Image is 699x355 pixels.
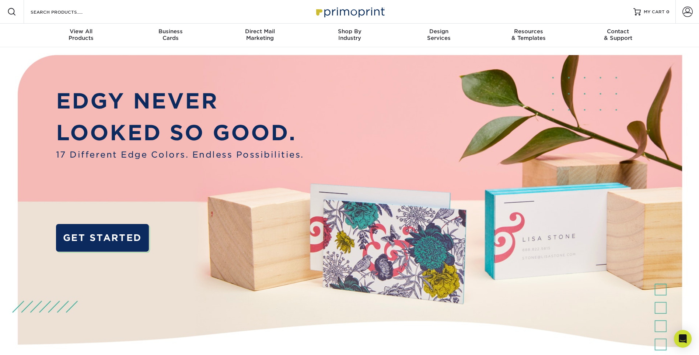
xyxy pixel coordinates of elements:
[573,28,663,41] div: & Support
[484,24,573,47] a: Resources& Templates
[56,85,304,117] p: EDGY NEVER
[215,28,305,35] span: Direct Mail
[56,224,149,252] a: GET STARTED
[484,28,573,35] span: Resources
[394,28,484,35] span: Design
[305,28,394,35] span: Shop By
[56,148,304,161] span: 17 Different Edge Colors. Endless Possibilities.
[2,332,63,352] iframe: Google Customer Reviews
[484,28,573,41] div: & Templates
[36,24,126,47] a: View AllProducts
[313,4,387,20] img: Primoprint
[215,28,305,41] div: Marketing
[56,117,304,148] p: LOOKED SO GOOD.
[126,24,215,47] a: BusinessCards
[36,28,126,41] div: Products
[394,24,484,47] a: DesignServices
[36,28,126,35] span: View All
[394,28,484,41] div: Services
[666,9,670,14] span: 0
[644,9,665,15] span: MY CART
[674,330,692,348] div: Open Intercom Messenger
[573,28,663,35] span: Contact
[126,28,215,41] div: Cards
[215,24,305,47] a: Direct MailMarketing
[30,7,102,16] input: SEARCH PRODUCTS.....
[305,28,394,41] div: Industry
[573,24,663,47] a: Contact& Support
[126,28,215,35] span: Business
[305,24,394,47] a: Shop ByIndustry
